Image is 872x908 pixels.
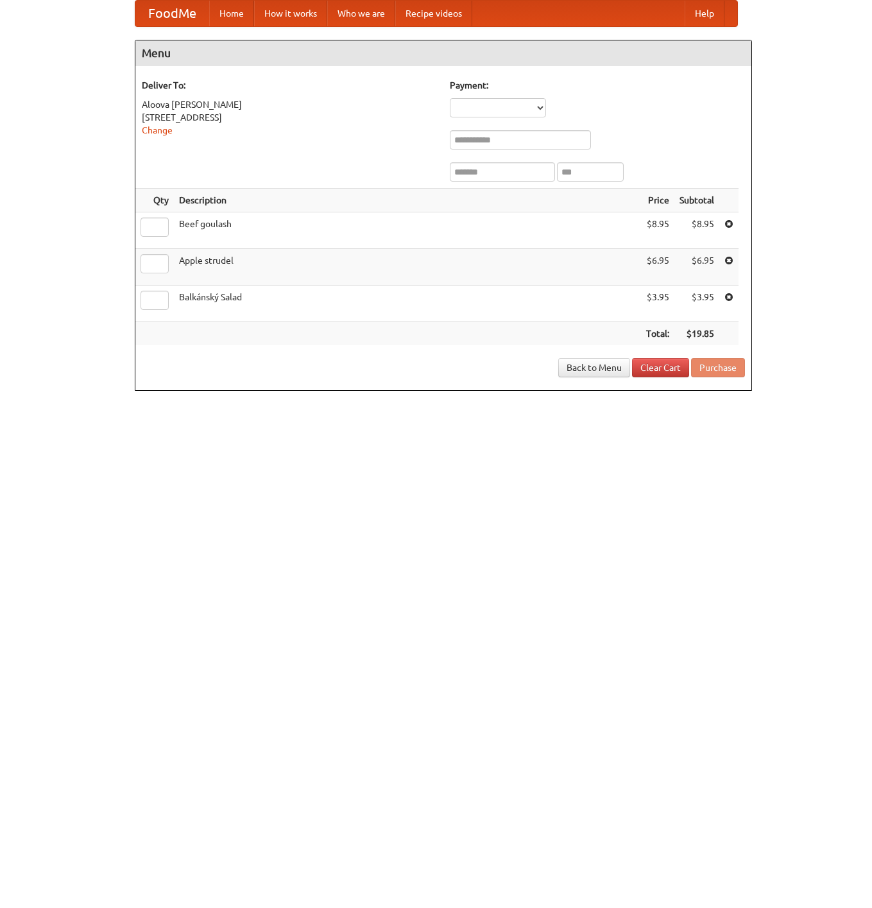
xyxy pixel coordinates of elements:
[674,286,719,322] td: $3.95
[641,189,674,212] th: Price
[327,1,395,26] a: Who we are
[142,125,173,135] a: Change
[641,286,674,322] td: $3.95
[641,249,674,286] td: $6.95
[641,212,674,249] td: $8.95
[395,1,472,26] a: Recipe videos
[632,358,689,377] a: Clear Cart
[142,98,437,111] div: Aloova [PERSON_NAME]
[142,111,437,124] div: [STREET_ADDRESS]
[691,358,745,377] button: Purchase
[674,189,719,212] th: Subtotal
[558,358,630,377] a: Back to Menu
[685,1,724,26] a: Help
[174,249,641,286] td: Apple strudel
[450,79,745,92] h5: Payment:
[674,249,719,286] td: $6.95
[674,322,719,346] th: $19.85
[135,189,174,212] th: Qty
[254,1,327,26] a: How it works
[174,286,641,322] td: Balkánský Salad
[209,1,254,26] a: Home
[142,79,437,92] h5: Deliver To:
[174,189,641,212] th: Description
[135,40,751,66] h4: Menu
[641,322,674,346] th: Total:
[174,212,641,249] td: Beef goulash
[674,212,719,249] td: $8.95
[135,1,209,26] a: FoodMe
